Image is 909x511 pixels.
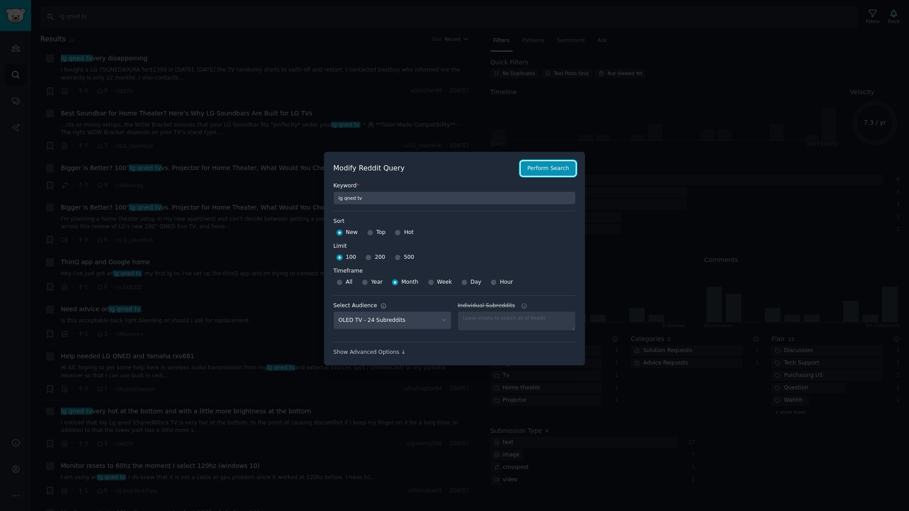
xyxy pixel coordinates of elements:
[404,254,414,261] span: 500
[404,229,414,237] span: Hot
[371,278,383,286] span: Year
[375,254,385,261] span: 200
[346,254,356,261] span: 100
[458,302,576,310] label: Individual Subreddits
[333,182,576,190] label: Keyword
[376,229,386,237] span: Top
[437,278,452,286] span: Week
[333,302,377,310] div: Select Audience
[346,278,352,286] span: All
[521,161,576,176] button: Perform Search
[333,218,576,226] label: Sort
[333,191,576,205] input: Keyword to search on Reddit
[470,278,481,286] span: Day
[500,278,513,286] span: Hour
[401,278,418,286] span: Month
[333,242,347,250] div: Limit
[333,264,576,275] label: Timeframe
[346,229,358,237] span: New
[333,349,576,357] div: Show Advanced Options ↓
[333,163,516,174] h2: Modify Reddit Query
